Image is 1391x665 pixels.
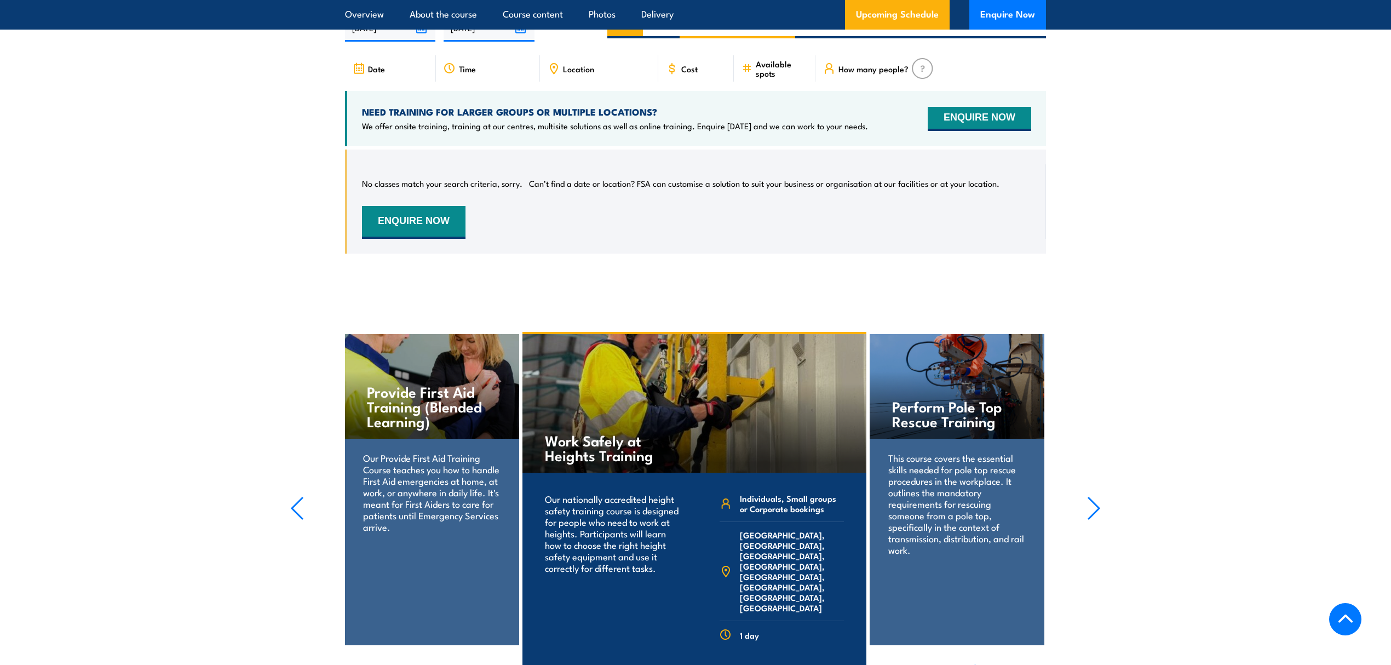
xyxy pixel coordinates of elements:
span: [GEOGRAPHIC_DATA], [GEOGRAPHIC_DATA], [GEOGRAPHIC_DATA], [GEOGRAPHIC_DATA], [GEOGRAPHIC_DATA], [G... [740,530,844,613]
span: How many people? [838,64,909,73]
p: Can’t find a date or location? FSA can customise a solution to suit your business or organisation... [529,178,999,189]
span: 1 day [740,630,759,640]
p: Our nationally accredited height safety training course is designed for people who need to work a... [545,493,680,574]
p: This course covers the essential skills needed for pole top rescue procedures in the workplace. I... [888,452,1026,555]
span: Time [459,64,476,73]
button: ENQUIRE NOW [362,206,465,239]
h4: Perform Pole Top Rescue Training [892,399,1022,428]
h4: Work Safely at Heights Training [545,433,674,462]
p: Our Provide First Aid Training Course teaches you how to handle First Aid emergencies at home, at... [363,452,501,532]
span: Available spots [756,59,808,78]
span: Cost [681,64,698,73]
span: Date [368,64,385,73]
span: Location [563,64,594,73]
p: We offer onsite training, training at our centres, multisite solutions as well as online training... [362,121,868,131]
h4: NEED TRAINING FOR LARGER GROUPS OR MULTIPLE LOCATIONS? [362,106,868,118]
span: Individuals, Small groups or Corporate bookings [740,493,844,514]
button: ENQUIRE NOW [928,107,1031,131]
p: No classes match your search criteria, sorry. [362,178,522,189]
h4: Provide First Aid Training (Blended Learning) [367,384,497,428]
